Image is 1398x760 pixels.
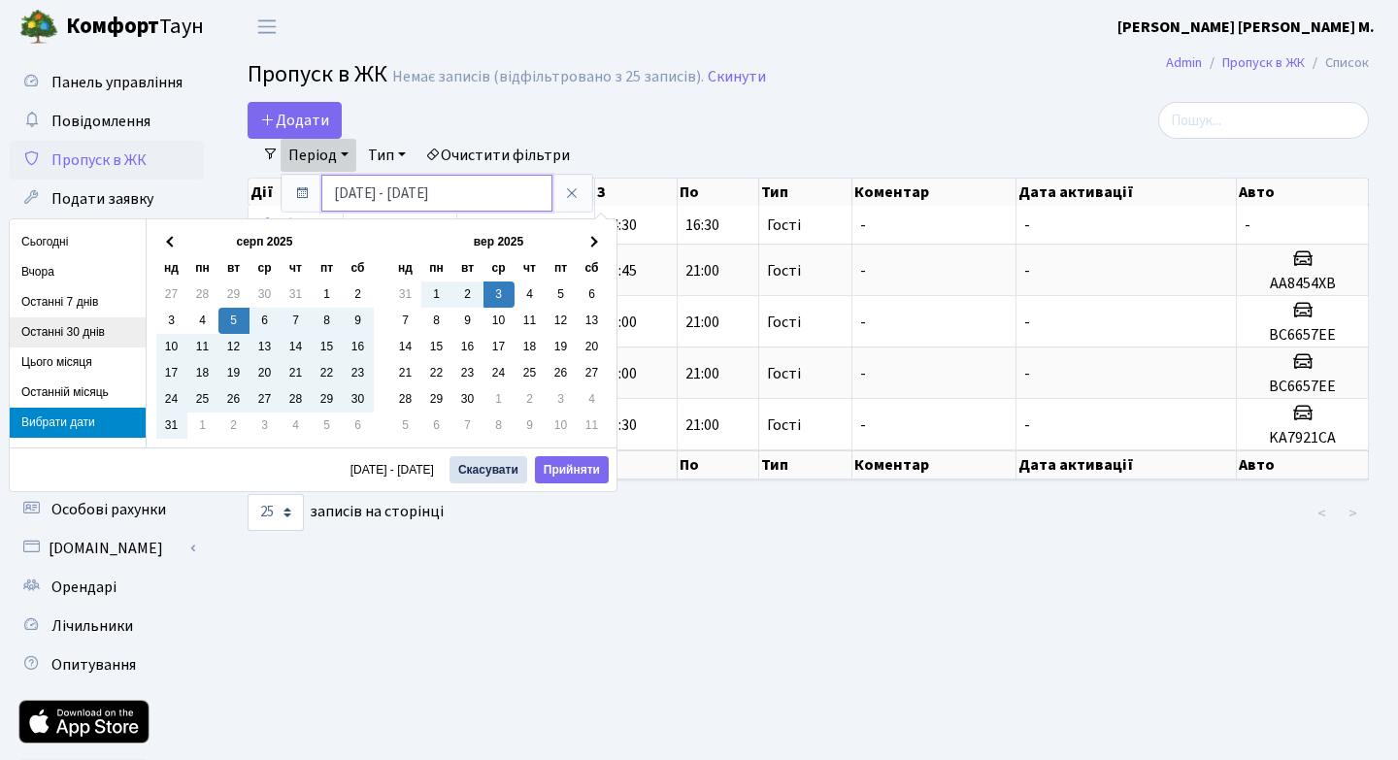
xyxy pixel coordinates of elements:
span: - [1024,260,1030,281]
td: 28 [281,386,312,413]
td: 13 [250,334,281,360]
a: Скинути [708,68,766,86]
td: 11 [515,308,546,334]
span: 16:30 [685,215,719,236]
a: Опитування [10,645,204,684]
th: чт [281,255,312,281]
span: [DATE] [465,215,512,236]
li: Вчора [10,257,146,287]
span: - [1024,363,1030,384]
td: 1 [421,281,452,308]
th: сб [577,255,608,281]
a: [DOMAIN_NAME] [10,529,204,568]
th: серп 2025 [187,229,343,255]
td: 12 [546,308,577,334]
td: 31 [281,281,312,308]
td: 21 [390,360,421,386]
th: нд [390,255,421,281]
td: 15 [421,334,452,360]
td: 26 [218,386,250,413]
td: 4 [515,281,546,308]
th: вт [452,255,483,281]
td: 2 [343,281,374,308]
td: 29 [312,386,343,413]
span: - [860,215,866,236]
td: 6 [343,413,374,439]
td: 4 [577,386,608,413]
td: 29 [421,386,452,413]
td: 29 [218,281,250,308]
td: 6 [577,281,608,308]
nav: breadcrumb [1137,43,1398,83]
span: Опитування [51,654,136,676]
td: 25 [515,360,546,386]
td: 27 [577,360,608,386]
span: 8944805 [351,215,406,236]
span: - [860,260,866,281]
th: Тип [759,450,852,479]
td: 9 [515,413,546,439]
td: 17 [483,334,515,360]
span: 11:45 [603,260,637,281]
td: 7 [452,413,483,439]
th: Коментар [852,179,1016,206]
span: - [1245,215,1250,236]
th: Дата активації [1016,179,1237,206]
td: 10 [546,413,577,439]
th: пт [312,255,343,281]
b: [PERSON_NAME] [PERSON_NAME] М. [1117,17,1375,38]
td: 18 [515,334,546,360]
th: З [595,450,678,479]
td: 20 [250,360,281,386]
a: Додати [248,102,342,139]
td: 25 [187,386,218,413]
span: Повідомлення [51,111,150,132]
td: 4 [281,413,312,439]
div: Немає записів (відфільтровано з 25 записів). [392,68,704,86]
td: 31 [156,413,187,439]
td: 26 [546,360,577,386]
td: 28 [390,386,421,413]
td: 30 [452,386,483,413]
span: - [860,363,866,384]
span: 21:00 [685,414,719,436]
li: Сьогодні [10,227,146,257]
th: По [678,179,760,206]
span: - [1024,414,1030,436]
td: 23 [343,360,374,386]
span: 11:30 [603,414,637,436]
td: 14 [390,334,421,360]
th: пт [546,255,577,281]
span: Пропуск в ЖК [248,57,387,91]
label: записів на сторінці [248,494,444,531]
select: записів на сторінці [248,494,304,531]
a: Особові рахунки [10,490,204,529]
th: сб [343,255,374,281]
h5: KA7921CA [1245,429,1360,447]
a: Тип [360,139,414,172]
span: Подати заявку [51,188,153,210]
b: Комфорт [66,11,159,42]
th: Тип [759,179,852,206]
td: 5 [390,413,421,439]
td: 14 [281,334,312,360]
a: Admin [1166,52,1202,73]
td: 15 [312,334,343,360]
td: 7 [390,308,421,334]
td: 3 [250,413,281,439]
th: ср [250,255,281,281]
td: 17 [156,360,187,386]
span: Гості [767,366,801,381]
span: 16:00 [603,312,637,333]
td: 16 [452,334,483,360]
td: 13 [577,308,608,334]
li: Останній місяць [10,378,146,408]
td: 30 [343,386,374,413]
td: 30 [250,281,281,308]
td: 10 [483,308,515,334]
span: Гості [767,314,801,330]
span: 08:00 [603,363,637,384]
td: 6 [421,413,452,439]
td: 1 [483,386,515,413]
span: Гості [767,263,801,279]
